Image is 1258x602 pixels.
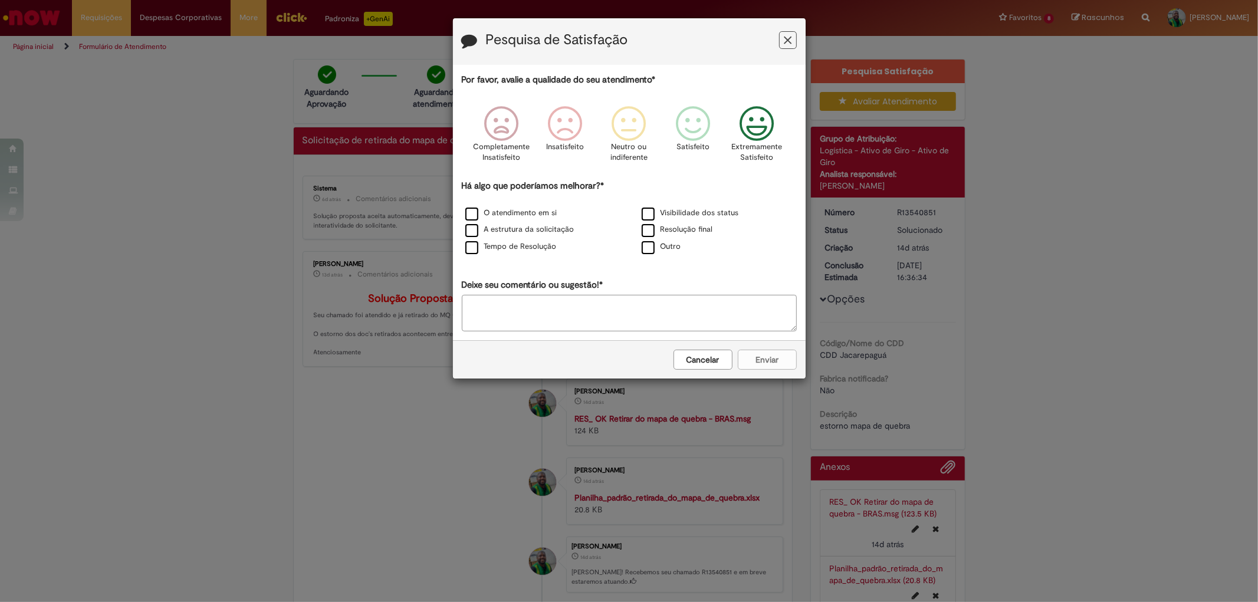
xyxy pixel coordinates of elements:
p: Neutro ou indiferente [607,142,650,163]
div: Insatisfeito [535,97,595,178]
div: Satisfeito [663,97,723,178]
div: Neutro ou indiferente [599,97,659,178]
div: Completamente Insatisfeito [471,97,531,178]
label: Pesquisa de Satisfação [486,32,628,48]
p: Insatisfeito [546,142,584,153]
label: Outro [642,241,681,252]
label: A estrutura da solicitação [465,224,574,235]
label: Visibilidade dos status [642,208,739,219]
p: Satisfeito [676,142,710,153]
p: Extremamente Satisfeito [731,142,782,163]
label: Deixe seu comentário ou sugestão!* [462,279,603,291]
div: Há algo que poderíamos melhorar?* [462,180,797,256]
label: O atendimento em si [465,208,557,219]
p: Completamente Insatisfeito [473,142,530,163]
label: Por favor, avalie a qualidade do seu atendimento* [462,74,656,86]
div: Extremamente Satisfeito [727,97,787,178]
button: Cancelar [674,350,733,370]
label: Resolução final [642,224,713,235]
label: Tempo de Resolução [465,241,557,252]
